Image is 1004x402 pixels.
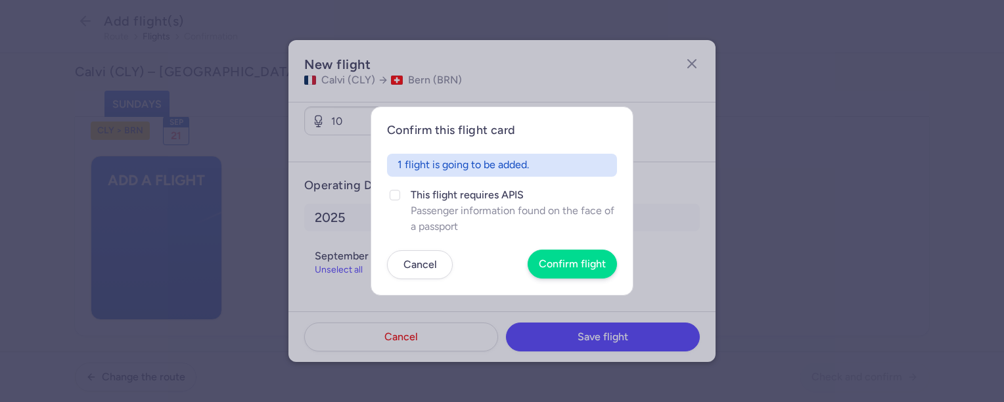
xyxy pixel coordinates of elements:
button: Cancel [387,250,453,279]
h4: Confirm this flight card [387,123,617,138]
span: Confirm flight [539,258,606,270]
div: 1 flight is going to be added. [387,154,617,176]
span: Cancel [403,259,437,271]
button: Confirm flight [528,250,617,279]
input: This flight requires APISPassenger information found on the face of a passport [390,190,400,200]
span: This flight requires APIS [411,187,617,203]
span: Passenger information found on the face of a passport [411,203,617,234]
